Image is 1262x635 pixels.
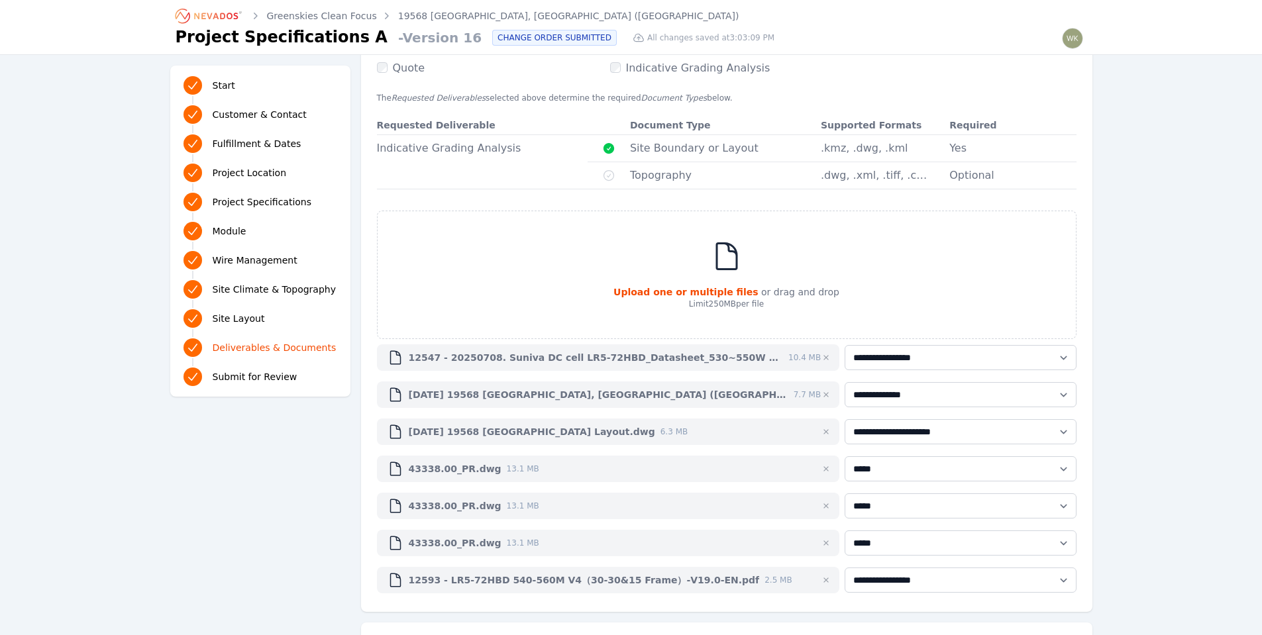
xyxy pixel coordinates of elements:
[1062,28,1083,49] img: wkerrigan@greenskies.com
[213,224,246,238] span: Module
[821,352,831,363] button: Remove
[660,426,688,437] span: 6.3 MB
[213,166,287,179] span: Project Location
[949,162,1076,189] td: Optional
[764,575,792,585] span: 2.5 MB
[641,93,708,103] em: Document Types
[213,108,307,121] span: Customer & Contact
[613,285,839,299] p: or drag and drop
[647,32,774,43] span: All changes saved at 3:03:09 PM
[409,536,501,550] span: 43338.00_PR.dwg
[613,287,759,297] strong: Upload one or multiple files
[788,352,821,363] span: 10.4 MB
[610,62,770,74] label: Indicative Grading Analysis
[409,462,501,475] span: 43338.00_PR.dwg
[409,573,760,587] span: 12593 - LR5-72HBD 540-560M V4（30-30&15 Frame）-V19.0-EN.pdf
[949,135,1076,162] td: Yes
[821,575,831,585] button: Remove
[176,26,388,48] h1: Project Specifications A
[184,73,337,389] nav: Progress
[398,9,739,23] a: 19568 [GEOGRAPHIC_DATA], [GEOGRAPHIC_DATA] ([GEOGRAPHIC_DATA])
[630,162,821,189] td: Topography
[213,312,265,325] span: Site Layout
[213,370,297,383] span: Submit for Review
[821,389,831,400] button: Remove
[949,116,1076,135] th: Required
[821,538,831,548] button: Remove
[821,501,831,511] button: Remove
[630,135,821,162] td: Site Boundary or Layout
[507,501,539,511] span: 13.1 MB
[213,195,312,209] span: Project Specifications
[392,93,486,103] em: Requested Deliverables
[610,62,621,73] input: Indicative Grading Analysis
[821,116,949,135] th: Supported Formats
[409,388,788,401] span: [DATE] 19568 [GEOGRAPHIC_DATA], [GEOGRAPHIC_DATA] ([GEOGRAPHIC_DATA]) - Geotechnical Report.pdf
[409,425,655,438] span: [DATE] 19568 [GEOGRAPHIC_DATA] Layout.dwg
[213,254,297,267] span: Wire Management
[176,5,739,26] nav: Breadcrumb
[630,116,821,135] th: Document Type
[507,538,539,548] span: 13.1 MB
[821,135,949,162] td: .kmz, .dwg, .kml
[377,62,425,74] label: Quote
[377,93,733,103] span: The selected above determine the required below.
[213,283,336,296] span: Site Climate & Topography
[821,464,831,474] button: Remove
[821,162,949,189] td: .dwg, .xml, .tiff, .csv, .xyz, .laz
[588,142,630,155] span: Document Provided
[213,79,235,92] span: Start
[267,9,377,23] a: Greenskies Clean Focus
[409,499,501,513] span: 43338.00_PR.dwg
[794,389,821,400] span: 7.7 MB
[377,211,1077,339] div: Upload one or multiple files or drag and dropLimit250MBper file
[492,30,617,46] div: CHANGE ORDER SUBMITTED
[377,62,388,73] input: Quote
[213,137,301,150] span: Fulfillment & Dates
[377,135,588,189] td: Indicative Grading Analysis
[507,464,539,474] span: 13.1 MB
[409,351,784,364] span: 12547 - 20250708. Suniva DC cell LR5-72HBD_Datasheet_530~550W V02 - NonDomestic.pdf
[821,426,831,437] button: Remove
[377,116,588,135] th: Requested Deliverable
[613,299,839,309] p: Limit 250MB per file
[393,28,482,47] span: - Version 16
[213,341,337,354] span: Deliverables & Documents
